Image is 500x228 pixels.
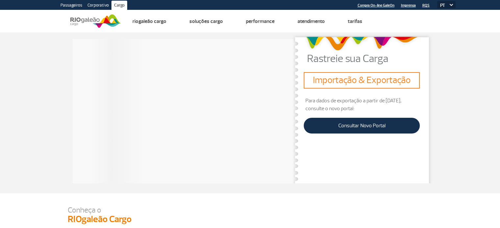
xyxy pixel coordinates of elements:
[189,18,223,25] a: Soluções Cargo
[246,18,274,25] a: Performance
[304,97,420,113] p: Para dados de exportação a partir de [DATE], consulte o novo portal:
[307,53,433,64] p: Rastreie sua Carga
[348,18,362,25] a: Tarifas
[68,214,433,225] h3: RIOgaleão Cargo
[358,3,394,8] a: Compra On-line GaleOn
[298,18,325,25] a: Atendimento
[58,1,85,11] a: Passageiros
[401,3,416,8] a: Imprensa
[85,1,111,11] a: Corporativo
[303,33,420,53] img: grafismo
[111,1,127,11] a: Cargo
[306,75,417,86] h3: Importação & Exportação
[68,206,433,214] p: Conheça o
[422,3,430,8] a: RQS
[132,18,166,25] a: Riogaleão Cargo
[304,118,420,134] a: Consultar Novo Portal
